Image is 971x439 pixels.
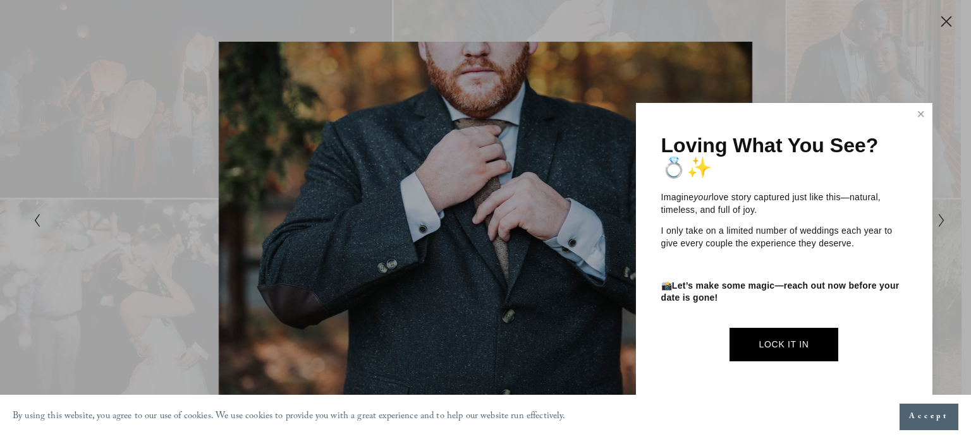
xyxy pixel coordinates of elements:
[900,404,958,430] button: Accept
[661,280,907,304] p: 📸
[912,105,931,125] a: Close
[661,225,907,250] p: I only take on a limited number of weddings each year to give every couple the experience they de...
[693,192,711,202] em: your
[661,280,902,303] strong: Let’s make some magic—reach out now before your date is gone!
[661,135,907,179] h1: Loving What You See? 💍✨
[730,328,838,361] a: Lock It In
[661,191,907,216] p: Imagine love story captured just like this—natural, timeless, and full of joy.
[13,408,566,426] p: By using this website, you agree to our use of cookies. We use cookies to provide you with a grea...
[909,411,949,423] span: Accept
